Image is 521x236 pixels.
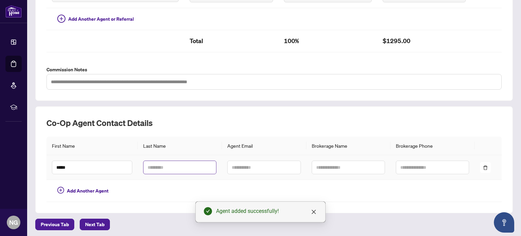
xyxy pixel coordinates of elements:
span: close [311,209,316,215]
button: Open asap [494,212,514,233]
span: Previous Tab [41,219,69,230]
button: Next Tab [80,219,110,230]
span: plus-circle [57,187,64,194]
h2: $1295.00 [383,36,466,47]
button: Previous Tab [35,219,74,230]
th: First Name [46,137,138,155]
img: logo [5,5,22,18]
th: Agent Email [222,137,306,155]
span: plus-circle [57,15,65,23]
span: check-circle [204,207,212,215]
button: Add Another Agent or Referral [52,14,139,24]
th: Last Name [138,137,222,155]
span: Add Another Agent or Referral [68,15,134,23]
th: Brokerage Name [306,137,390,155]
h2: Total [190,36,273,47]
span: Next Tab [85,219,104,230]
h2: 100% [284,36,372,47]
button: Add Another Agent [52,185,114,196]
span: Add Another Agent [67,187,109,195]
span: NG [9,218,18,227]
h2: Co-op Agent Contact Details [46,117,502,128]
div: Agent added successfully! [216,207,317,215]
a: Close [310,208,317,216]
th: Brokerage Phone [390,137,475,155]
span: delete [483,165,488,170]
label: Commission Notes [46,66,502,73]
